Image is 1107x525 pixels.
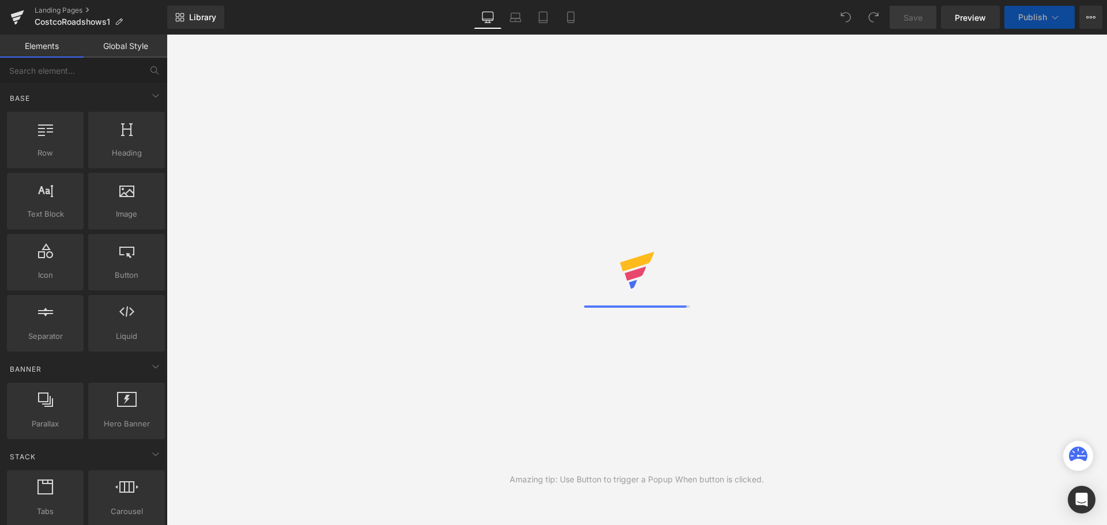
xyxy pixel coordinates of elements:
div: Open Intercom Messenger [1068,486,1095,513]
span: Banner [9,364,43,375]
a: Preview [941,6,1000,29]
span: Publish [1018,13,1047,22]
button: Redo [862,6,885,29]
span: Icon [10,269,80,281]
a: Desktop [474,6,502,29]
a: New Library [167,6,224,29]
a: Laptop [502,6,529,29]
a: Global Style [84,35,167,58]
span: Liquid [92,330,161,342]
span: Button [92,269,161,281]
span: Heading [92,147,161,159]
a: Tablet [529,6,557,29]
span: Parallax [10,418,80,430]
span: Separator [10,330,80,342]
div: Amazing tip: Use Button to trigger a Popup When button is clicked. [510,473,764,486]
span: Stack [9,451,37,462]
button: Undo [834,6,857,29]
span: Row [10,147,80,159]
span: Preview [955,12,986,24]
span: Image [92,208,161,220]
span: Text Block [10,208,80,220]
span: Tabs [10,505,80,518]
span: Hero Banner [92,418,161,430]
span: Save [903,12,922,24]
span: CostcoRoadshows1 [35,17,110,27]
a: Landing Pages [35,6,167,15]
a: Mobile [557,6,585,29]
span: Library [189,12,216,22]
button: More [1079,6,1102,29]
span: Base [9,93,31,104]
button: Publish [1004,6,1075,29]
span: Carousel [92,505,161,518]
